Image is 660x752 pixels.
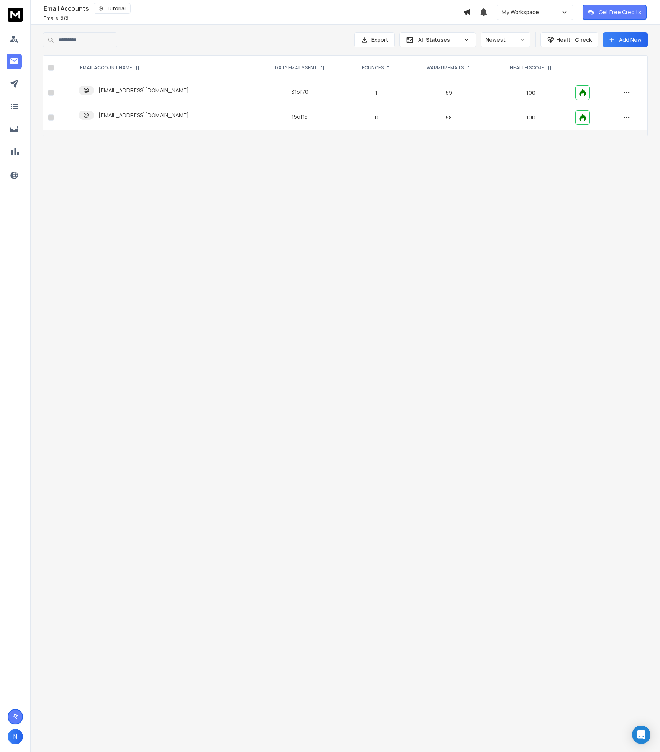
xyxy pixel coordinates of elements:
div: 15 of 15 [292,113,308,121]
p: BOUNCES [362,65,384,71]
p: My Workspace [502,8,542,16]
div: Open Intercom Messenger [632,726,650,744]
p: All Statuses [418,36,460,44]
button: Health Check [540,32,598,47]
div: EMAIL ACCOUNT NAME [80,65,140,71]
button: Add New [603,32,648,47]
span: 2 / 2 [61,15,69,21]
p: Get Free Credits [599,8,641,16]
td: 100 [491,80,571,105]
p: HEALTH SCORE [510,65,544,71]
button: Export [354,32,395,47]
p: WARMUP EMAILS [427,65,464,71]
div: 31 of 70 [291,88,309,96]
td: 59 [407,80,491,105]
td: 58 [407,105,491,130]
button: N [8,729,23,744]
p: [EMAIL_ADDRESS][DOMAIN_NAME] [99,111,189,119]
p: 1 [350,89,402,96]
button: Tutorial [94,3,131,14]
td: 100 [491,105,571,130]
p: Emails : [44,15,69,21]
p: Health Check [556,36,592,44]
div: Email Accounts [44,3,463,14]
button: Get Free Credits [583,5,647,20]
p: [EMAIL_ADDRESS][DOMAIN_NAME] [99,87,189,94]
p: DAILY EMAILS SENT [275,65,317,71]
p: 0 [350,114,402,121]
button: Newest [481,32,530,47]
